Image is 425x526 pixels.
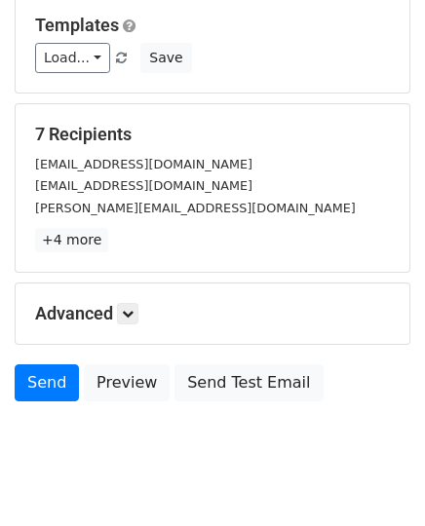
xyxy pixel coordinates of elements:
[140,43,191,73] button: Save
[328,432,425,526] iframe: Chat Widget
[35,303,390,324] h5: Advanced
[35,178,252,193] small: [EMAIL_ADDRESS][DOMAIN_NAME]
[84,364,170,401] a: Preview
[35,43,110,73] a: Load...
[35,124,390,145] h5: 7 Recipients
[35,157,252,171] small: [EMAIL_ADDRESS][DOMAIN_NAME]
[35,228,108,252] a: +4 more
[15,364,79,401] a: Send
[35,15,119,35] a: Templates
[174,364,323,401] a: Send Test Email
[35,201,356,215] small: [PERSON_NAME][EMAIL_ADDRESS][DOMAIN_NAME]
